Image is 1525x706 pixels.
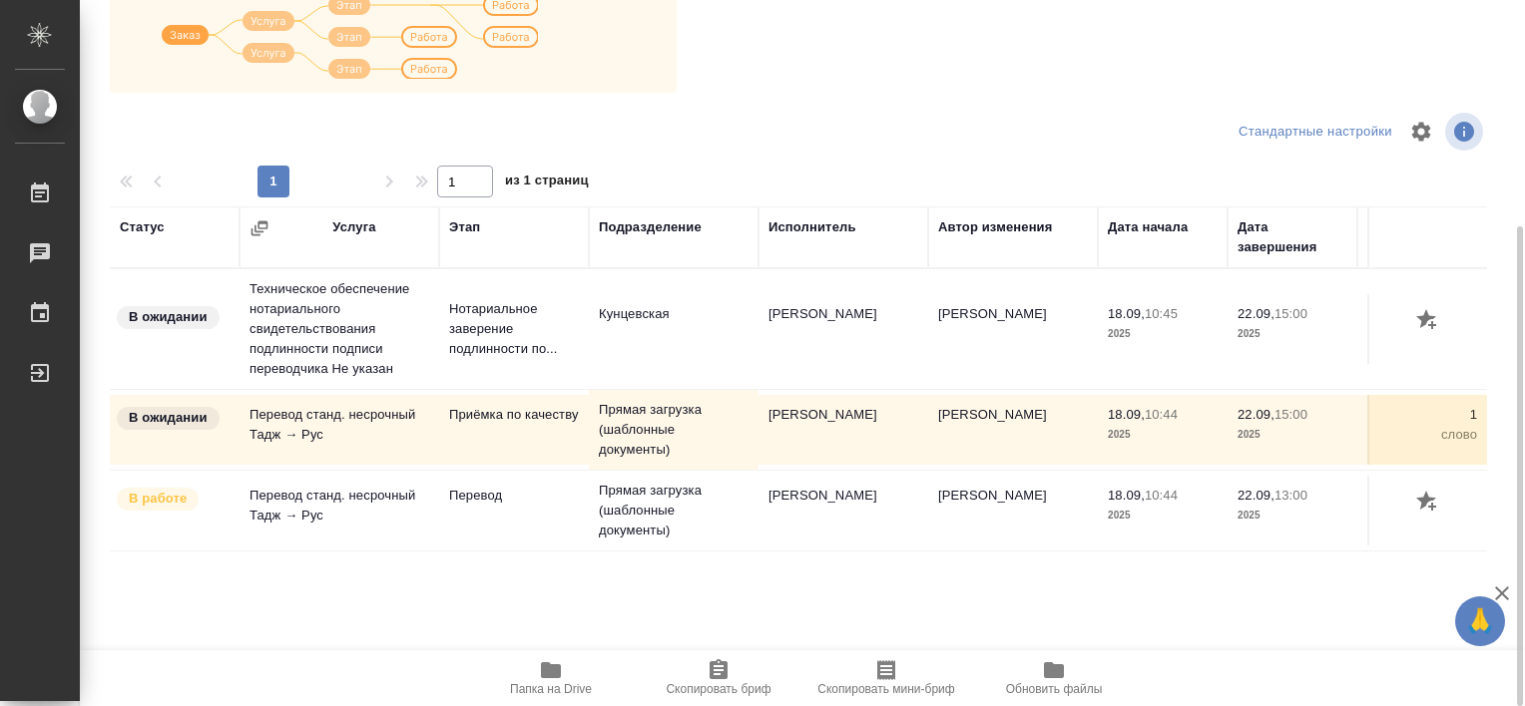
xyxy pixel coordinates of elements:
p: 2025 [1108,324,1218,344]
button: Добавить оценку [1411,304,1445,338]
div: Подразделение [599,217,702,237]
p: В ожидании [129,408,208,428]
span: Папка на Drive [510,682,592,696]
p: Нотариальное заверение подлинности по... [449,299,579,359]
p: 22.09, [1238,488,1274,503]
p: 22.09, [1238,407,1274,422]
button: Скопировать мини-бриф [802,650,970,706]
td: Прямая загрузка (шаблонные документы) [589,471,759,550]
button: Добавить оценку [1411,486,1445,520]
td: Кунцевская [589,294,759,364]
p: 2025 [1238,506,1347,526]
p: 15:00 [1274,407,1307,422]
p: 15:00 [1274,306,1307,321]
span: Скопировать бриф [666,682,770,696]
p: 18.09, [1108,488,1145,503]
div: Этап [449,217,480,237]
button: Скопировать бриф [635,650,802,706]
p: 22.09, [1238,306,1274,321]
td: Перевод станд. несрочный Тадж → Рус [240,395,439,465]
div: Услуга [332,217,375,237]
p: 2025 [1238,324,1347,344]
p: 10:44 [1145,488,1178,503]
p: 13:00 [1274,488,1307,503]
td: [PERSON_NAME] [759,476,928,545]
span: Обновить файлы [1006,682,1103,696]
td: [PERSON_NAME] [928,395,1098,465]
button: Обновить файлы [970,650,1138,706]
div: Автор изменения [938,217,1052,237]
button: 🙏 [1455,596,1505,646]
div: Дата завершения [1238,217,1347,257]
td: Перевод станд. несрочный Тадж → Рус [240,476,439,545]
td: Техническое обеспечение нотариального свидетельствования подлинности подписи переводчика Не указан [240,269,439,389]
p: 2025 [1238,425,1347,445]
div: Исполнитель [768,217,856,237]
td: [PERSON_NAME] [928,294,1098,364]
p: 18.09, [1108,306,1145,321]
div: Дата начала [1108,217,1188,237]
button: Сгруппировать [250,218,269,238]
p: 2025 [1108,506,1218,526]
button: Папка на Drive [467,650,635,706]
td: [PERSON_NAME] [759,395,928,465]
p: 18.09, [1108,407,1145,422]
div: split button [1234,117,1397,148]
p: 10:44 [1145,407,1178,422]
td: [PERSON_NAME] [759,294,928,364]
span: из 1 страниц [505,169,589,197]
td: Прямая загрузка (шаблонные документы) [589,390,759,470]
span: Скопировать мини-бриф [817,682,954,696]
span: Настроить таблицу [1397,108,1445,156]
td: [PERSON_NAME] [928,476,1098,545]
p: В ожидании [129,307,208,327]
p: Приёмка по качеству [449,405,579,425]
p: В работе [129,489,187,509]
p: 10:45 [1145,306,1178,321]
span: 🙏 [1463,600,1497,642]
p: 2025 [1108,425,1218,445]
div: Статус [120,217,165,237]
p: Перевод [449,486,579,506]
